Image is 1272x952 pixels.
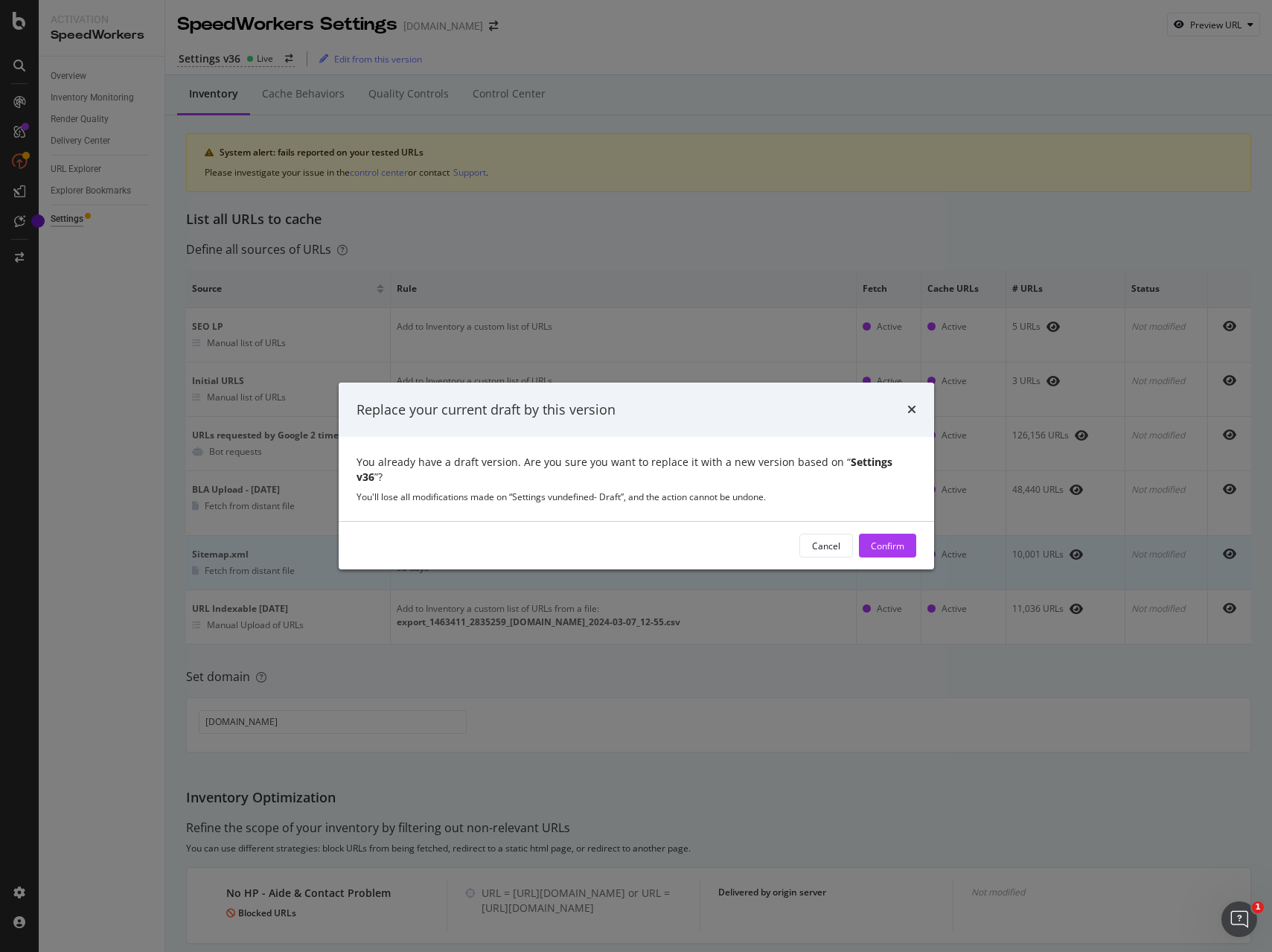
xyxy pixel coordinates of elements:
button: Confirm [859,534,916,558]
div: times [907,400,916,420]
span: 1 [1252,901,1264,913]
b: Settings v36 [357,455,892,484]
button: Cancel [799,534,853,558]
div: You already have a draft version. Are you sure you want to replace it with a new version based on... [357,455,916,485]
div: Cancel [812,540,840,552]
div: modal [339,383,934,570]
div: You'll lose all modifications made on “ Settings vundefined - Draft”, and the action cannot be un... [357,491,916,503]
div: Replace your current draft by this version [357,400,616,420]
iframe: Intercom live chat [1221,901,1257,937]
div: Confirm [871,540,904,552]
